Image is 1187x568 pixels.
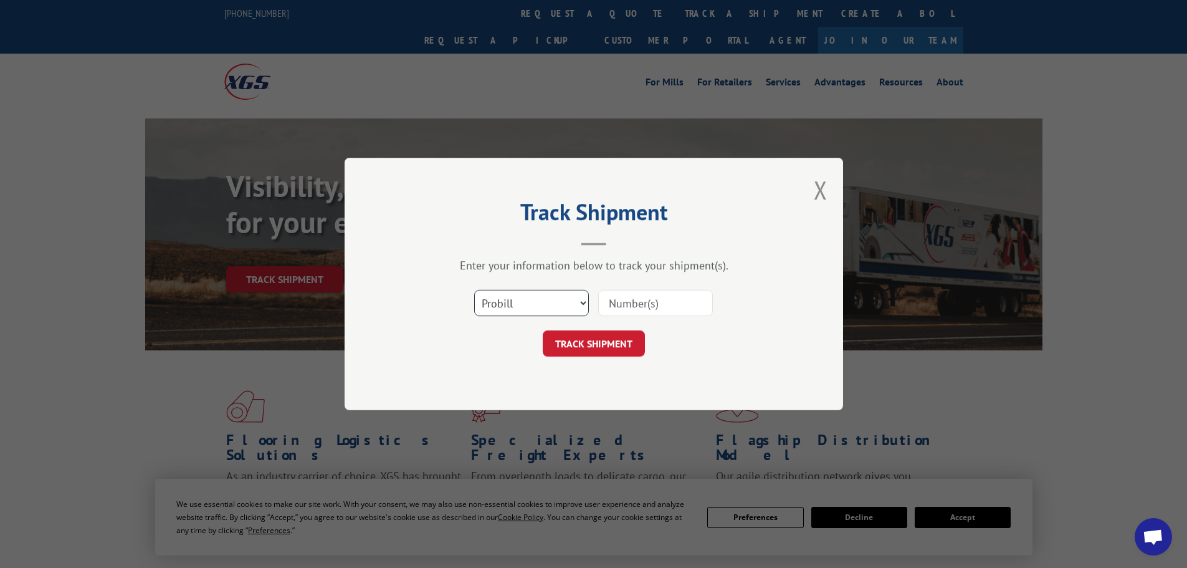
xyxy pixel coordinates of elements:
[598,290,713,316] input: Number(s)
[1135,518,1172,556] div: Open chat
[407,258,781,272] div: Enter your information below to track your shipment(s).
[407,203,781,227] h2: Track Shipment
[814,173,827,206] button: Close modal
[543,330,645,357] button: TRACK SHIPMENT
